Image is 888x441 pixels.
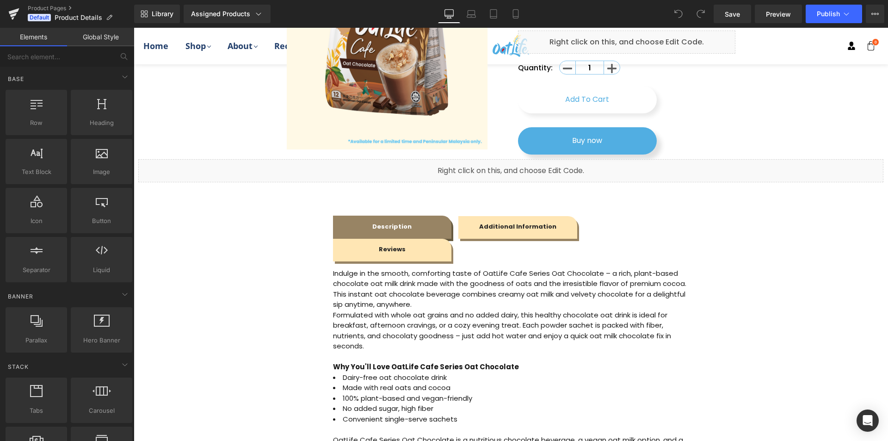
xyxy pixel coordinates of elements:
[199,355,555,366] li: Made with real oats and cocoa
[74,406,129,416] span: Carousel
[134,5,180,23] a: New Library
[28,14,51,21] span: Default
[28,5,134,12] a: Product Pages
[74,335,129,345] span: Hero Banner
[755,5,802,23] a: Preview
[384,99,523,127] button: Buy now
[67,28,134,46] a: Global Style
[74,118,129,128] span: Heading
[8,216,64,226] span: Icon
[725,9,740,19] span: Save
[460,5,482,23] a: Laptop
[691,5,710,23] button: Redo
[8,406,64,416] span: Tabs
[482,5,505,23] a: Tablet
[199,407,555,428] p: OatLife Cafe Series Oat Chocolate is a nutritious chocolate beverage, a vegan oat milk option, an...
[55,14,102,21] span: Product Details
[806,5,862,23] button: Publish
[432,66,475,77] span: Add To Cart
[191,9,263,19] div: Assigned Products
[857,410,879,432] div: Open Intercom Messenger
[817,10,840,18] span: Publish
[7,75,25,83] span: Base
[74,167,129,177] span: Image
[7,292,34,301] span: Banner
[74,265,129,275] span: Liquid
[152,10,173,18] span: Library
[205,194,312,204] div: Description
[384,36,425,44] label: Quantity:
[199,366,555,376] li: 100% plant-based and vegan-friendly
[199,386,555,397] li: Convenient single-serve sachets
[205,217,312,226] div: Reviews
[199,282,555,324] p: Formulated with whole oat grains and no added dairy, this healthy chocolate oat drink is ideal fo...
[74,216,129,226] span: Button
[438,5,460,23] a: Desktop
[331,194,438,204] div: Additional Information
[866,5,884,23] button: More
[199,376,555,386] li: No added sugar, high fiber
[7,362,30,371] span: Stack
[766,9,791,19] span: Preview
[8,167,64,177] span: Text Block
[8,118,64,128] span: Row
[199,345,555,355] li: Dairy-free oat chocolate drink
[8,335,64,345] span: Parallax
[669,5,688,23] button: Undo
[199,241,555,282] p: Indulge in the smooth, comforting taste of OatLife Cafe Series Oat Chocolate – a rich, plant-base...
[384,58,523,86] button: Add To Cart
[8,265,64,275] span: Separator
[199,334,385,344] strong: Why You'll Love OatLife Cafe Series Oat Chocolate
[505,5,527,23] a: Mobile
